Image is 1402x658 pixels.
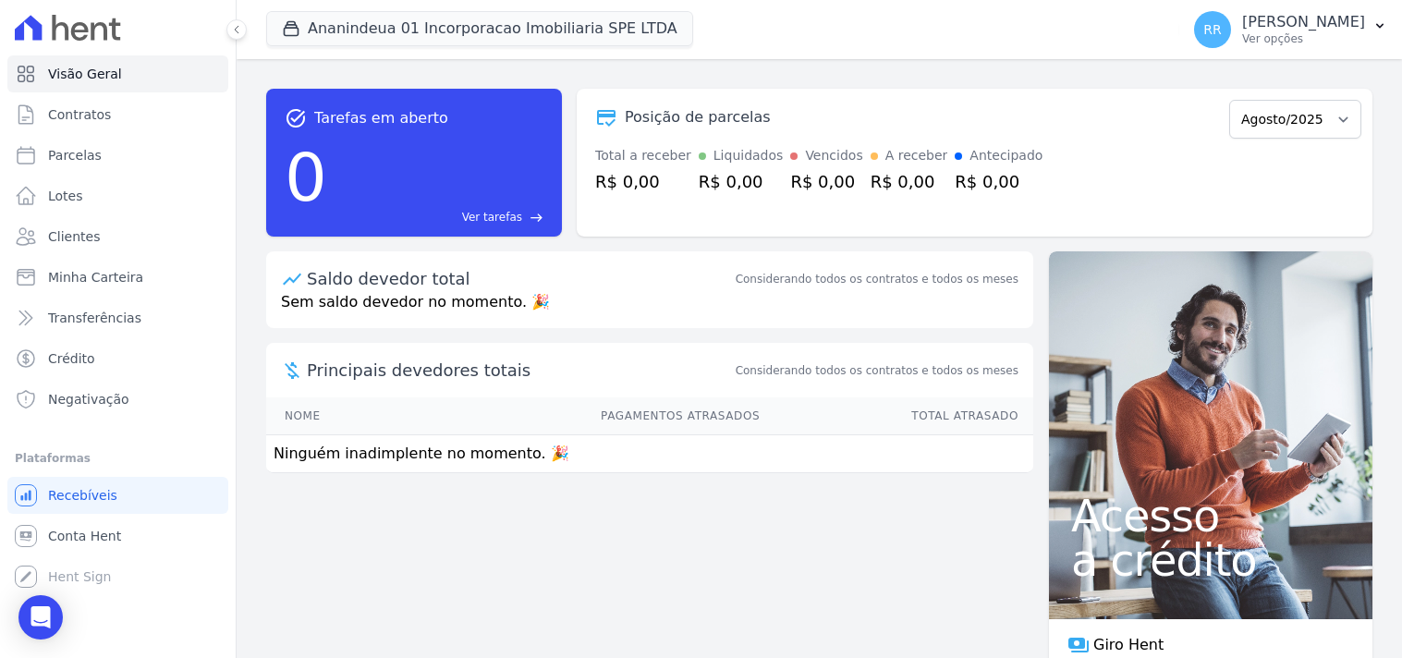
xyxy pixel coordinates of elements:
[462,209,522,225] span: Ver tarefas
[871,169,948,194] div: R$ 0,00
[266,435,1033,473] td: Ninguém inadimplente no momento. 🎉
[15,447,221,469] div: Plataformas
[403,397,761,435] th: Pagamentos Atrasados
[1093,634,1164,656] span: Giro Hent
[48,390,129,408] span: Negativação
[7,477,228,514] a: Recebíveis
[48,527,121,545] span: Conta Hent
[48,349,95,368] span: Crédito
[7,55,228,92] a: Visão Geral
[885,146,948,165] div: A receber
[7,340,228,377] a: Crédito
[1179,4,1402,55] button: RR [PERSON_NAME] Ver opções
[307,266,732,291] div: Saldo devedor total
[1071,493,1350,538] span: Acesso
[48,65,122,83] span: Visão Geral
[48,486,117,505] span: Recebíveis
[713,146,784,165] div: Liquidados
[335,209,543,225] a: Ver tarefas east
[48,105,111,124] span: Contratos
[1242,13,1365,31] p: [PERSON_NAME]
[736,271,1018,287] div: Considerando todos os contratos e todos os meses
[18,595,63,640] div: Open Intercom Messenger
[285,107,307,129] span: task_alt
[7,381,228,418] a: Negativação
[7,137,228,174] a: Parcelas
[48,187,83,205] span: Lotes
[1242,31,1365,46] p: Ver opções
[48,227,100,246] span: Clientes
[736,362,1018,379] span: Considerando todos os contratos e todos os meses
[48,268,143,286] span: Minha Carteira
[285,129,327,225] div: 0
[266,397,403,435] th: Nome
[7,518,228,554] a: Conta Hent
[625,106,771,128] div: Posição de parcelas
[7,218,228,255] a: Clientes
[761,397,1033,435] th: Total Atrasado
[7,299,228,336] a: Transferências
[595,146,691,165] div: Total a receber
[48,146,102,164] span: Parcelas
[7,96,228,133] a: Contratos
[7,177,228,214] a: Lotes
[48,309,141,327] span: Transferências
[955,169,1042,194] div: R$ 0,00
[530,211,543,225] span: east
[969,146,1042,165] div: Antecipado
[7,259,228,296] a: Minha Carteira
[790,169,862,194] div: R$ 0,00
[266,11,693,46] button: Ananindeua 01 Incorporacao Imobiliaria SPE LTDA
[266,291,1033,328] p: Sem saldo devedor no momento. 🎉
[805,146,862,165] div: Vencidos
[307,358,732,383] span: Principais devedores totais
[1203,23,1221,36] span: RR
[595,169,691,194] div: R$ 0,00
[314,107,448,129] span: Tarefas em aberto
[699,169,784,194] div: R$ 0,00
[1071,538,1350,582] span: a crédito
